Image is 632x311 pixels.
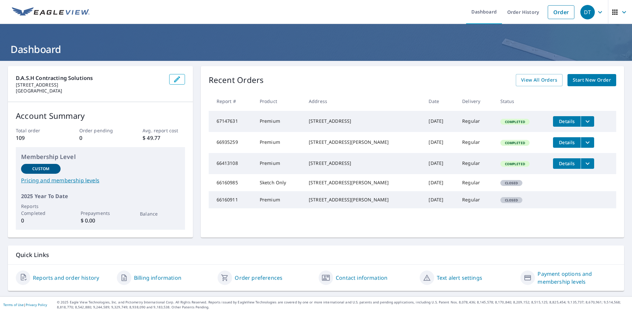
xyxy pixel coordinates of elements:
[32,166,49,172] p: Custom
[501,162,529,166] span: Completed
[548,5,574,19] a: Order
[557,118,577,124] span: Details
[423,191,457,208] td: [DATE]
[134,274,181,282] a: Billing information
[26,302,47,307] a: Privacy Policy
[457,153,495,174] td: Regular
[81,217,120,224] p: $ 0.00
[309,160,418,167] div: [STREET_ADDRESS]
[303,91,423,111] th: Address
[423,174,457,191] td: [DATE]
[21,192,180,200] p: 2025 Year To Date
[567,74,616,86] a: Start New Order
[33,274,99,282] a: Reports and order history
[553,158,581,169] button: detailsBtn-66413108
[209,91,254,111] th: Report #
[457,132,495,153] td: Regular
[21,176,180,184] a: Pricing and membership levels
[209,191,254,208] td: 66160911
[457,111,495,132] td: Regular
[3,303,47,307] p: |
[309,179,418,186] div: [STREET_ADDRESS][PERSON_NAME]
[581,137,594,148] button: filesDropdownBtn-66935259
[209,174,254,191] td: 66160985
[254,174,303,191] td: Sketch Only
[501,181,522,185] span: Closed
[309,196,418,203] div: [STREET_ADDRESS][PERSON_NAME]
[57,300,629,310] p: © 2025 Eagle View Technologies, Inc. and Pictometry International Corp. All Rights Reserved. Repo...
[254,111,303,132] td: Premium
[501,141,529,145] span: Completed
[21,203,61,217] p: Reports Completed
[423,132,457,153] td: [DATE]
[12,7,90,17] img: EV Logo
[423,91,457,111] th: Date
[209,153,254,174] td: 66413108
[557,160,577,167] span: Details
[16,88,164,94] p: [GEOGRAPHIC_DATA]
[143,127,185,134] p: Avg. report cost
[553,137,581,148] button: detailsBtn-66935259
[581,116,594,127] button: filesDropdownBtn-67147631
[21,217,61,224] p: 0
[79,134,121,142] p: 0
[457,91,495,111] th: Delivery
[423,153,457,174] td: [DATE]
[8,42,624,56] h1: Dashboard
[254,91,303,111] th: Product
[235,274,282,282] a: Order preferences
[580,5,595,19] div: DT
[557,139,577,145] span: Details
[336,274,387,282] a: Contact information
[553,116,581,127] button: detailsBtn-67147631
[495,91,548,111] th: Status
[457,174,495,191] td: Regular
[501,198,522,202] span: Closed
[79,127,121,134] p: Order pending
[16,127,58,134] p: Total order
[3,302,24,307] a: Terms of Use
[457,191,495,208] td: Regular
[143,134,185,142] p: $ 49.77
[573,76,611,84] span: Start New Order
[21,152,180,161] p: Membership Level
[209,132,254,153] td: 66935259
[501,119,529,124] span: Completed
[437,274,482,282] a: Text alert settings
[538,270,616,286] a: Payment options and membership levels
[309,139,418,145] div: [STREET_ADDRESS][PERSON_NAME]
[209,74,264,86] p: Recent Orders
[16,110,185,122] p: Account Summary
[309,118,418,124] div: [STREET_ADDRESS]
[16,251,616,259] p: Quick Links
[254,132,303,153] td: Premium
[16,82,164,88] p: [STREET_ADDRESS]
[254,191,303,208] td: Premium
[254,153,303,174] td: Premium
[209,111,254,132] td: 67147631
[16,74,164,82] p: D.A.S.H Contracting solutions
[581,158,594,169] button: filesDropdownBtn-66413108
[516,74,563,86] a: View All Orders
[16,134,58,142] p: 109
[140,210,179,217] p: Balance
[521,76,557,84] span: View All Orders
[81,210,120,217] p: Prepayments
[423,111,457,132] td: [DATE]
